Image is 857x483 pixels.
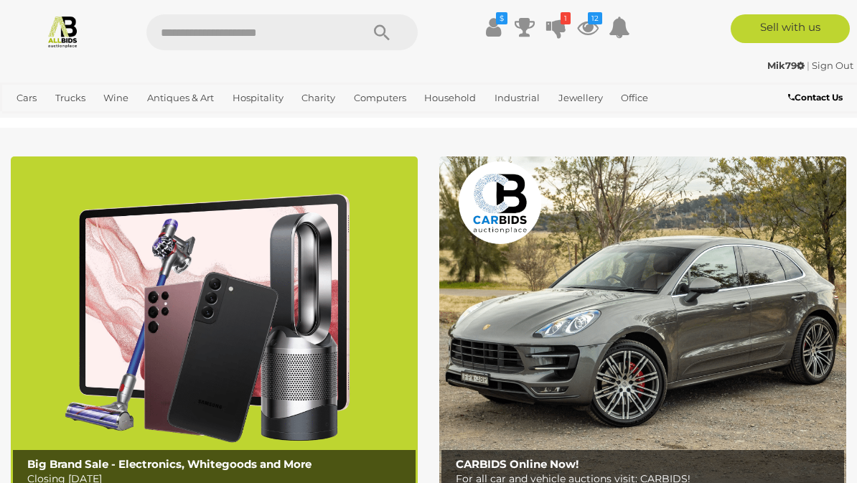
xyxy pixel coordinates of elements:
[141,86,220,110] a: Antiques & Art
[59,110,172,133] a: [GEOGRAPHIC_DATA]
[46,14,80,48] img: Allbids.com.au
[496,12,507,24] i: $
[27,457,312,471] b: Big Brand Sale - Electronics, Whitegoods and More
[227,86,289,110] a: Hospitality
[98,86,134,110] a: Wine
[788,90,846,105] a: Contact Us
[489,86,545,110] a: Industrial
[11,86,42,110] a: Cars
[807,60,810,71] span: |
[615,86,654,110] a: Office
[545,14,567,40] a: 1
[50,86,91,110] a: Trucks
[456,457,579,471] b: CARBIDS Online Now!
[348,86,412,110] a: Computers
[346,14,418,50] button: Search
[588,12,602,24] i: 12
[561,12,571,24] i: 1
[767,60,807,71] a: Mik79
[731,14,850,43] a: Sell with us
[482,14,504,40] a: $
[788,92,843,103] b: Contact Us
[577,14,599,40] a: 12
[553,86,609,110] a: Jewellery
[296,86,341,110] a: Charity
[767,60,805,71] strong: Mik79
[418,86,482,110] a: Household
[812,60,853,71] a: Sign Out
[11,110,52,133] a: Sports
